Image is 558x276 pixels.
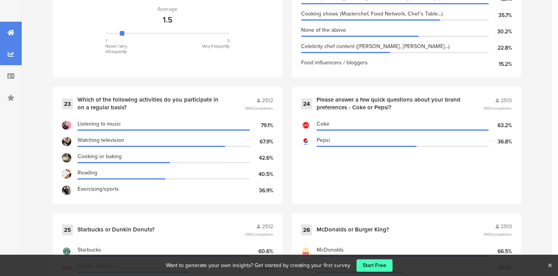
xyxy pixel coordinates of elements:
[62,98,73,109] div: 23
[62,224,73,235] div: 25
[301,26,346,34] span: None of the above
[77,185,119,193] span: Exercising/sports
[62,169,71,179] img: d3718dnoaommpf.cloudfront.net%2Fitem%2F078ad87ddacdbf8ce4fe.jpe
[202,43,229,49] div: Very frequently
[245,231,273,237] span: 100%
[484,231,512,237] span: 100%
[163,14,172,26] div: 1.5
[62,247,71,256] img: d3718dnoaommpf.cloudfront.net%2Fitem%2Fa8c41574b32509b670d1.png
[262,223,273,231] span: 2512
[255,261,350,269] div: Get started by creating your first survey
[489,11,512,19] div: 35.7%
[301,59,368,67] span: Food influencers / bloggers
[301,10,443,18] span: Cooking shows (Masterchef, Food Network, Chef's Table...)
[77,136,124,144] span: Watching television
[77,226,155,234] div: Starbucks or Dunkin Donuts?
[501,223,512,231] span: 2513
[77,152,122,160] span: Cooking or baking
[489,138,512,146] div: 36.8%
[245,105,273,111] span: 100%
[489,121,512,129] div: 63.2%
[77,169,97,177] span: Reading
[301,98,312,109] div: 24
[77,246,101,254] span: Starbucks
[317,96,465,111] div: Please answer a few quick questions about your brand preferences - Coke or Pepsi?
[202,38,229,43] div: 5
[317,120,329,128] span: Coke
[254,105,273,111] span: completion
[489,44,512,52] div: 22.8%
[484,105,512,111] span: 100%
[62,121,71,130] img: d3718dnoaommpf.cloudfront.net%2Fitem%2Fbd7df72456e2f4b5daa4.jpe
[301,121,310,130] img: d3718dnoaommpf.cloudfront.net%2Fitem%2F87f8830d6b25147536c5.png
[105,43,149,54] div: Never/ Very infrequently
[254,231,273,237] span: completion
[166,261,253,269] div: Want to generate your own insights?
[301,42,450,50] span: Celebrity chef content ([PERSON_NAME], [PERSON_NAME]...)
[62,186,71,195] img: d3718dnoaommpf.cloudfront.net%2Fitem%2F5d3432fb321d9e52e727.jpe
[317,136,330,144] span: Pepsi
[493,105,512,111] span: completion
[250,247,273,255] div: 60.6%
[77,96,226,111] div: Which of the following activities do you participate in on a regular basis?
[301,247,310,256] img: d3718dnoaommpf.cloudfront.net%2Fitem%2Fe98d191c1e36c001ede3.png
[489,28,512,36] div: 30.2%
[105,38,149,43] div: 1
[77,120,121,128] span: Listening to music
[356,259,393,272] a: Start Free
[62,153,71,162] img: d3718dnoaommpf.cloudfront.net%2Fitem%2F3619ddf9fbe1edb5084c.jpe
[301,224,312,235] div: 26
[250,154,273,162] div: 42.6%
[250,138,273,146] div: 67.9%
[250,170,273,178] div: 40.5%
[262,97,273,105] span: 2512
[62,137,71,146] img: d3718dnoaommpf.cloudfront.net%2Fitem%2F1e508bb9ce0bcd22a3b2.jpe
[489,60,512,68] div: 15.2%
[301,137,310,146] img: d3718dnoaommpf.cloudfront.net%2Fitem%2Fcc23dbf071c5bb6d2da4.png
[250,186,273,195] div: 36.9%
[317,246,344,254] span: McDonalds
[489,247,512,255] div: 66.5%
[250,121,273,129] div: 79.1%
[501,97,512,105] span: 2513
[317,226,389,234] div: McDonalds or Burger King?
[493,231,512,237] span: completion
[157,5,177,13] div: Average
